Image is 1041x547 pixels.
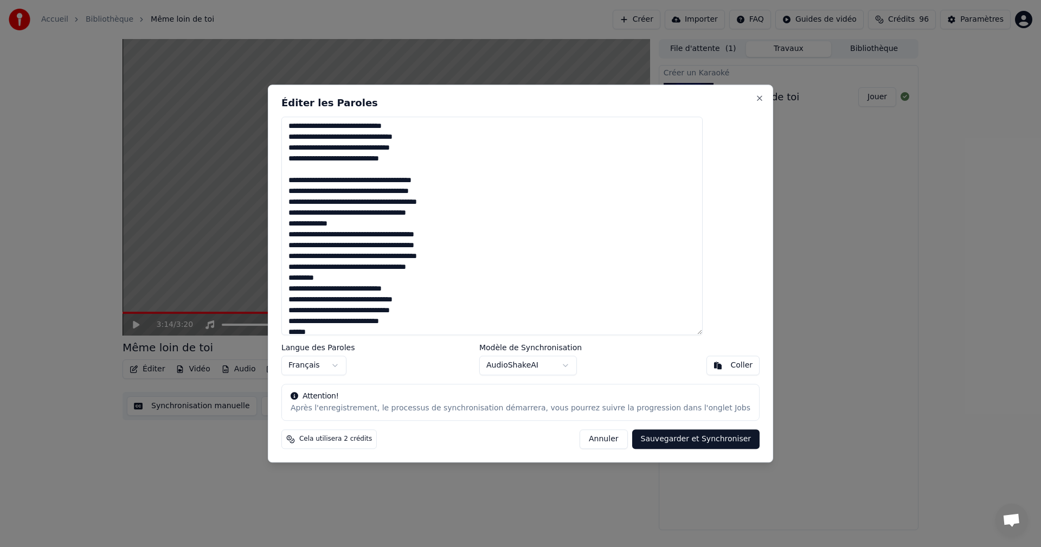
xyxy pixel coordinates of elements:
button: Coller [706,356,760,375]
span: Cela utilisera 2 crédits [299,435,372,443]
div: Attention! [291,391,750,402]
button: Sauvegarder et Synchroniser [632,429,760,449]
button: Annuler [580,429,627,449]
div: Après l'enregistrement, le processus de synchronisation démarrera, vous pourrez suivre la progres... [291,403,750,414]
div: Coller [731,360,753,371]
label: Langue des Paroles [281,344,355,351]
h2: Éditer les Paroles [281,98,760,108]
label: Modèle de Synchronisation [479,344,582,351]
